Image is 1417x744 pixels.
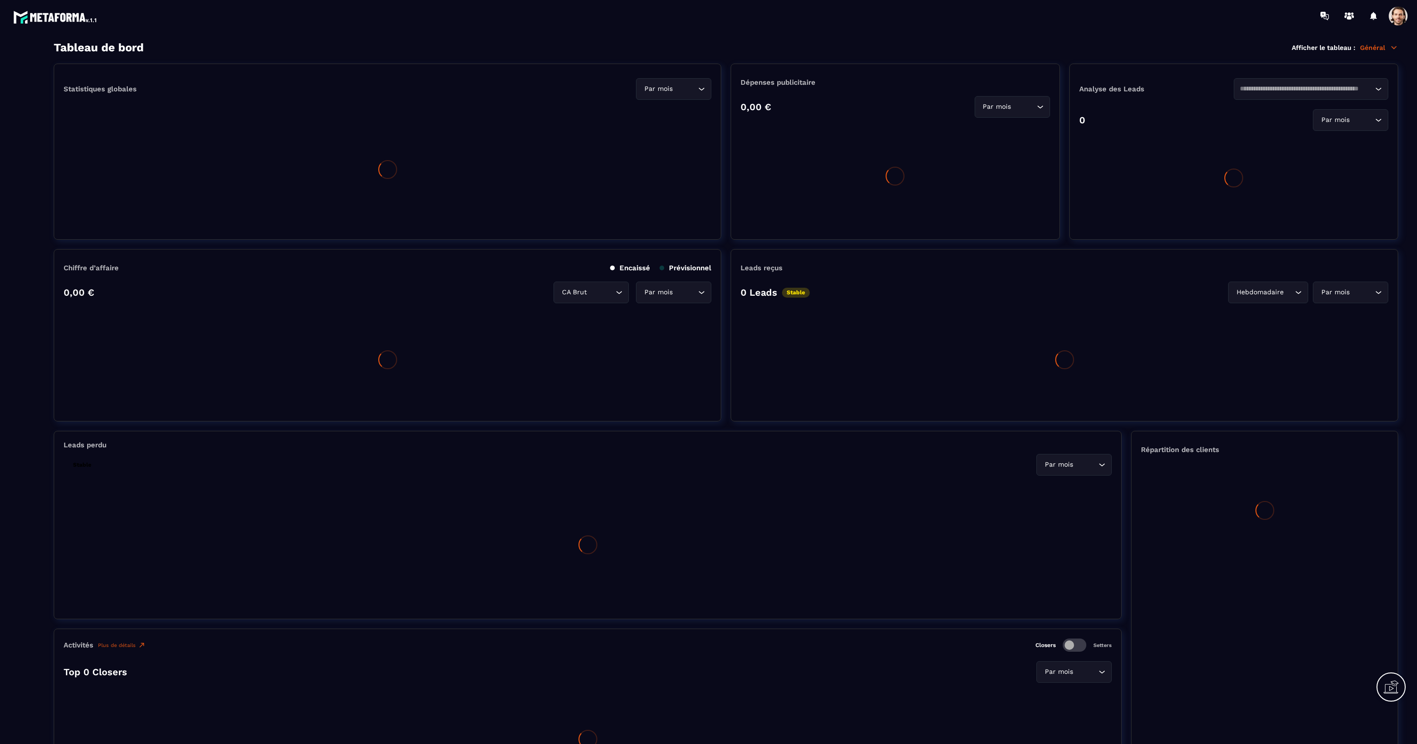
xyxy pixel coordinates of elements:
img: logo [13,8,98,25]
span: Par mois [1042,460,1075,470]
img: narrow-up-right-o.6b7c60e2.svg [138,641,146,649]
p: 0,00 € [741,101,771,113]
input: Search for option [1352,287,1373,298]
p: Dépenses publicitaire [741,78,1050,87]
div: Search for option [1228,282,1308,303]
div: Search for option [1234,78,1388,100]
p: 0,00 € [64,287,94,298]
input: Search for option [589,287,613,298]
p: Analyse des Leads [1079,85,1234,93]
div: Search for option [1313,109,1388,131]
div: Search for option [636,282,711,303]
input: Search for option [1352,115,1373,125]
input: Search for option [675,84,696,94]
a: Plus de détails [98,641,146,649]
span: Par mois [642,287,675,298]
span: Par mois [642,84,675,94]
input: Search for option [1075,460,1096,470]
p: Encaissé [610,264,650,272]
p: Top 0 Closers [64,666,127,678]
span: Hebdomadaire [1234,287,1286,298]
p: Général [1360,43,1398,52]
div: Search for option [1036,454,1112,476]
input: Search for option [1013,102,1034,112]
span: Par mois [1042,667,1075,677]
div: Search for option [975,96,1050,118]
div: Search for option [554,282,629,303]
input: Search for option [1240,84,1373,94]
p: Répartition des clients [1141,445,1388,454]
div: Search for option [636,78,711,100]
span: Par mois [981,102,1013,112]
p: Chiffre d’affaire [64,264,119,272]
p: Stable [68,460,96,470]
p: Leads reçus [741,264,782,272]
p: 0 Leads [741,287,777,298]
p: 0 [1079,114,1085,126]
input: Search for option [675,287,696,298]
p: Statistiques globales [64,85,137,93]
p: Stable [782,288,810,298]
p: Activités [64,641,93,649]
input: Search for option [1075,667,1096,677]
span: Par mois [1319,115,1352,125]
div: Search for option [1313,282,1388,303]
p: Afficher le tableau : [1292,44,1355,51]
h3: Tableau de bord [54,41,144,54]
span: CA Brut [560,287,589,298]
input: Search for option [1286,287,1293,298]
p: Setters [1093,642,1112,648]
div: Search for option [1036,661,1112,683]
span: Par mois [1319,287,1352,298]
p: Leads perdu [64,441,106,449]
p: Closers [1035,642,1056,648]
p: Prévisionnel [660,264,711,272]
